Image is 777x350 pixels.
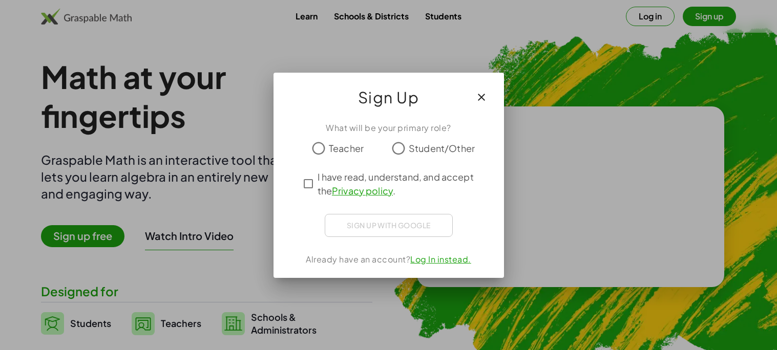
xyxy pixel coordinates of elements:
[329,141,364,155] span: Teacher
[286,253,492,266] div: Already have an account?
[286,122,492,134] div: What will be your primary role?
[332,185,393,196] a: Privacy policy
[318,170,478,198] span: I have read, understand, and accept the .
[358,85,419,110] span: Sign Up
[409,141,475,155] span: Student/Other
[410,254,471,265] a: Log In instead.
